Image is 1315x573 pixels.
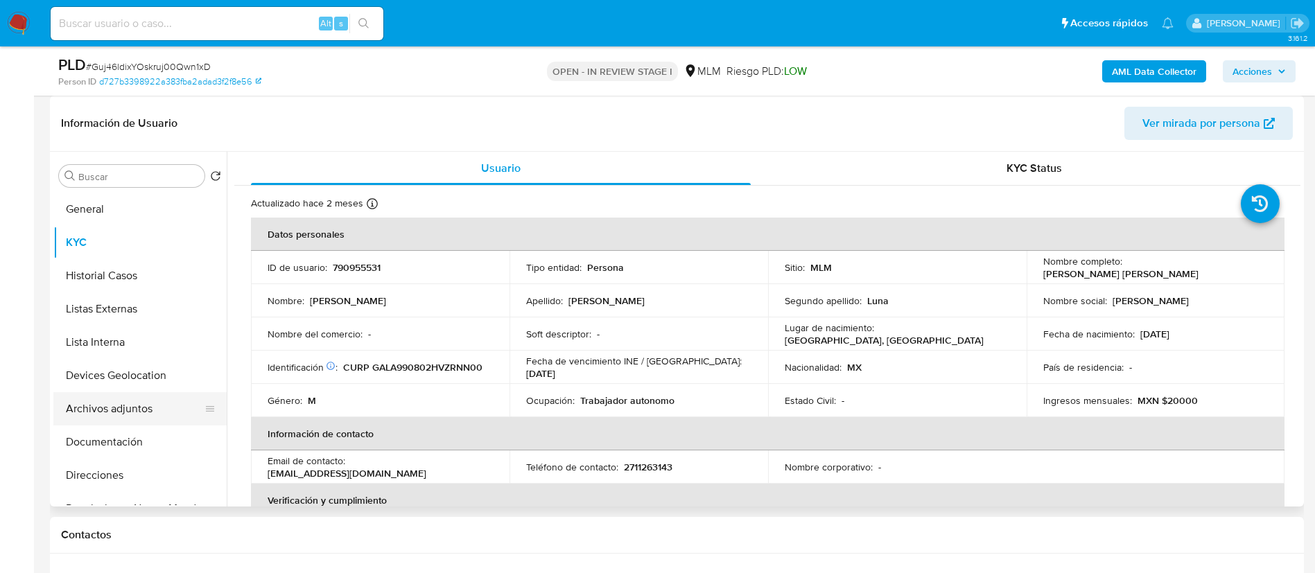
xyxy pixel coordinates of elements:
button: Restricciones Nuevo Mundo [53,492,227,525]
div: MLM [683,64,721,79]
input: Buscar usuario o caso... [51,15,383,33]
button: Devices Geolocation [53,359,227,392]
p: Persona [587,261,624,274]
p: MX [847,361,862,373]
button: Direcciones [53,459,227,492]
p: [PERSON_NAME] [1113,294,1189,307]
p: Lugar de nacimiento : [785,321,874,334]
p: Actualizado hace 2 meses [251,197,363,210]
p: alan.cervantesmartinez@mercadolibre.com.mx [1207,17,1285,30]
a: Salir [1290,16,1305,30]
p: M [308,394,316,407]
span: 3.161.2 [1288,33,1308,44]
p: [PERSON_NAME] [PERSON_NAME] [1043,267,1199,280]
button: Lista Interna [53,326,227,359]
a: d727b3398922a383fba2adad3f2f8e56 [99,76,261,88]
p: Nombre completo : [1043,255,1122,267]
p: Nombre social : [1043,294,1107,307]
h1: Contactos [61,528,1293,542]
span: Acciones [1233,60,1272,82]
span: Alt [320,17,331,30]
p: Nacionalidad : [785,361,842,373]
p: Soft descriptor : [526,328,591,340]
input: Buscar [78,170,199,183]
p: Teléfono de contacto : [526,461,618,473]
p: - [368,328,371,340]
p: Identificación : [268,361,338,373]
span: Ver mirada por persona [1142,107,1260,140]
button: Historial Casos [53,259,227,292]
p: Tipo entidad : [526,261,582,274]
h1: Información de Usuario [61,116,177,130]
button: AML Data Collector [1102,60,1206,82]
p: Estado Civil : [785,394,836,407]
button: General [53,193,227,226]
p: Apellido : [526,294,563,307]
button: Buscar [64,170,76,182]
p: Ingresos mensuales : [1043,394,1132,407]
p: Nombre corporativo : [785,461,873,473]
p: Sitio : [785,261,805,274]
p: [GEOGRAPHIC_DATA], [GEOGRAPHIC_DATA] [785,334,984,346]
p: ID de usuario : [268,261,327,274]
p: Segundo apellido : [785,294,862,307]
p: País de residencia : [1043,361,1124,373]
button: search-icon [349,14,378,33]
button: Volver al orden por defecto [210,170,221,186]
p: Nombre : [268,294,304,307]
p: [DATE] [526,367,555,380]
span: Accesos rápidos [1070,16,1148,30]
th: Verificación y cumplimiento [251,484,1284,517]
p: OPEN - IN REVIEW STAGE I [547,62,678,81]
p: [PERSON_NAME] [310,294,386,307]
button: Listas Externas [53,292,227,326]
p: - [842,394,844,407]
b: PLD [58,53,86,76]
p: [PERSON_NAME] [568,294,645,307]
span: s [339,17,343,30]
button: Acciones [1223,60,1296,82]
button: Documentación [53,425,227,459]
p: Trabajador autonomo [580,394,674,407]
p: [DATE] [1140,328,1169,340]
p: - [1129,361,1132,373]
p: Fecha de nacimiento : [1043,328,1135,340]
button: KYC [53,226,227,259]
th: Información de contacto [251,417,1284,450]
button: Archivos adjuntos [53,392,216,425]
span: # Guj46ldixYOskruj00Qwn1xD [86,60,211,73]
p: Género : [268,394,302,407]
p: - [597,328,600,340]
p: MXN $20000 [1138,394,1198,407]
span: Riesgo PLD: [726,64,807,79]
b: Person ID [58,76,96,88]
a: Notificaciones [1162,17,1174,29]
p: Nombre del comercio : [268,328,363,340]
span: Usuario [481,160,521,176]
p: Luna [867,294,889,307]
p: [EMAIL_ADDRESS][DOMAIN_NAME] [268,467,426,479]
b: AML Data Collector [1112,60,1196,82]
span: KYC Status [1007,160,1062,176]
p: Email de contacto : [268,455,345,467]
p: MLM [810,261,832,274]
p: Ocupación : [526,394,575,407]
p: - [878,461,881,473]
th: Datos personales [251,218,1284,251]
p: Fecha de vencimiento INE / [GEOGRAPHIC_DATA] : [526,355,742,367]
span: LOW [784,63,807,79]
p: 2711263143 [624,461,672,473]
p: CURP GALA990802HVZRNN00 [343,361,482,373]
p: 790955531 [333,261,381,274]
button: Ver mirada por persona [1124,107,1293,140]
